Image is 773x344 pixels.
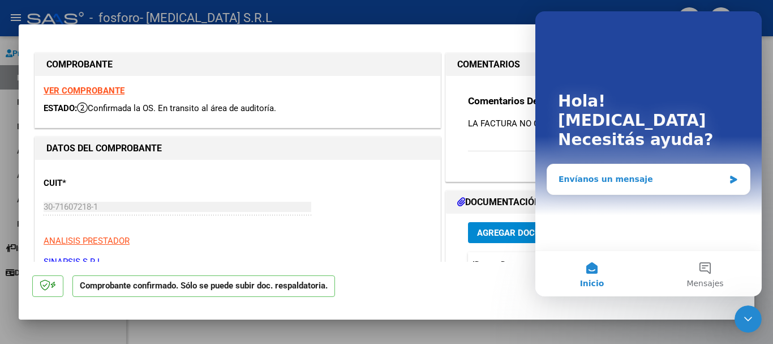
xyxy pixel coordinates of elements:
[44,103,77,113] span: ESTADO:
[446,53,738,76] mat-expansion-panel-header: COMENTARIOS
[468,117,716,130] p: LA FACTURA NO CORRESPONDE A OSPIF
[44,86,124,96] a: VER COMPROBANTE
[496,252,581,277] datatable-header-cell: Documento
[457,58,520,71] h1: COMENTARIOS
[735,305,762,333] iframe: Intercom live chat
[457,196,621,209] h1: DOCUMENTACIÓN RESPALDATORIA
[535,11,762,296] iframe: Intercom live chat
[468,95,604,107] strong: Comentarios De la Obra Social:
[446,191,738,214] mat-expansion-panel-header: DOCUMENTACIÓN RESPALDATORIA
[44,256,432,269] p: SINAPSIS S.R.L
[72,275,335,298] p: Comprobante confirmado. Sólo se puede subir doc. respaldatoria.
[468,252,496,277] datatable-header-cell: ID
[477,228,569,238] span: Agregar Documento
[473,260,480,269] span: ID
[468,222,578,243] button: Agregar Documento
[77,103,276,113] span: Confirmada la OS. En transito al área de auditoría.
[44,236,130,246] span: ANALISIS PRESTADOR
[44,177,160,190] p: CUIT
[46,143,162,154] strong: DATOS DEL COMPROBANTE
[501,260,542,269] span: Documento
[446,76,738,181] div: COMENTARIOS
[46,59,113,70] strong: COMPROBANTE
